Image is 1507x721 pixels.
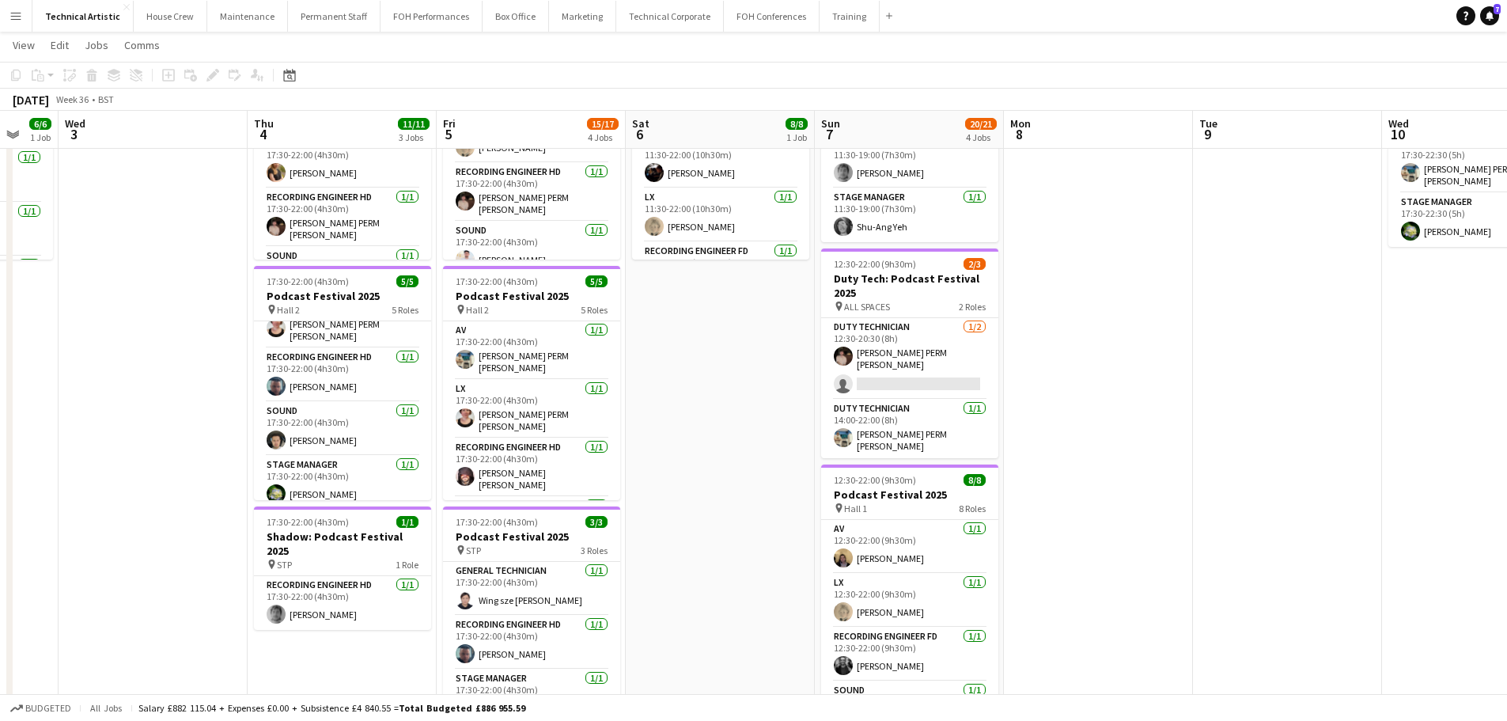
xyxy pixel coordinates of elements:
button: FOH Conferences [724,1,820,32]
span: Budgeted [25,703,71,714]
button: Maintenance [207,1,288,32]
a: 7 [1480,6,1499,25]
div: Salary £882 115.04 + Expenses £0.00 + Subsistence £4 840.55 = [138,702,525,714]
span: Comms [124,38,160,52]
button: FOH Performances [381,1,483,32]
a: Edit [44,35,75,55]
button: House Crew [134,1,207,32]
span: Total Budgeted £886 955.59 [399,702,525,714]
span: View [13,38,35,52]
a: Jobs [78,35,115,55]
button: Permanent Staff [288,1,381,32]
span: Jobs [85,38,108,52]
button: Technical Corporate [616,1,724,32]
button: Training [820,1,880,32]
a: View [6,35,41,55]
span: All jobs [87,702,125,714]
div: [DATE] [13,92,49,108]
div: BST [98,93,114,105]
span: Week 36 [52,93,92,105]
button: Budgeted [8,700,74,717]
a: Comms [118,35,166,55]
span: 7 [1494,4,1501,14]
button: Technical Artistic [32,1,134,32]
button: Marketing [549,1,616,32]
span: Edit [51,38,69,52]
button: Box Office [483,1,549,32]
